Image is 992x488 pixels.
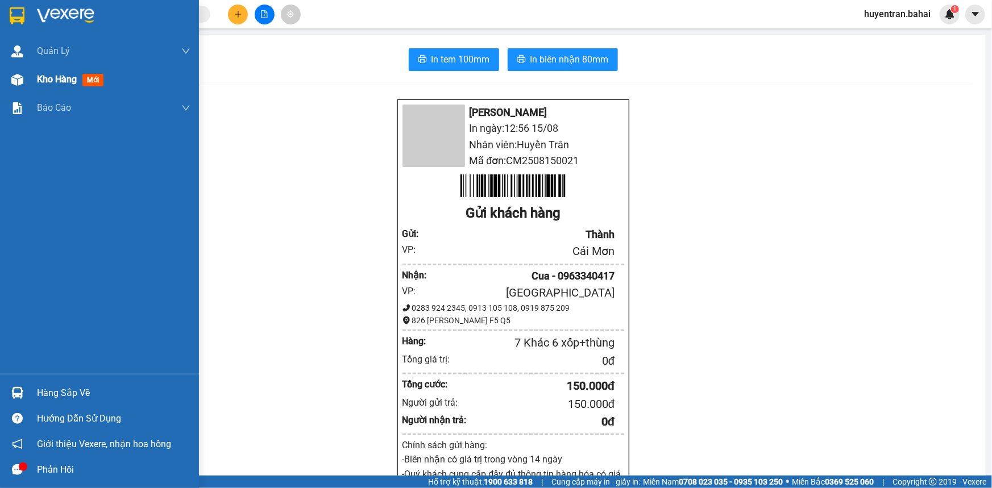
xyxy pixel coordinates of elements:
[679,477,783,486] strong: 0708 023 035 - 0935 103 250
[517,55,526,65] span: printer
[281,5,301,24] button: aim
[929,478,937,486] span: copyright
[428,476,533,488] span: Hỗ trợ kỹ thuật:
[530,52,609,66] span: In biên nhận 80mm
[484,477,533,486] strong: 1900 633 818
[431,52,490,66] span: In tem 100mm
[12,439,23,449] span: notification
[11,387,23,399] img: warehouse-icon
[255,5,275,24] button: file-add
[970,9,981,19] span: caret-down
[11,102,23,114] img: solution-icon
[882,476,884,488] span: |
[551,476,640,488] span: Cung cấp máy in - giấy in:
[234,10,242,18] span: plus
[37,74,77,85] span: Kho hàng
[181,103,190,112] span: down
[181,47,190,56] span: down
[965,5,985,24] button: caret-down
[11,74,23,86] img: warehouse-icon
[951,5,959,13] sup: 1
[402,153,624,169] li: Mã đơn: CM2508150021
[643,476,783,488] span: Miền Nam
[402,304,410,312] span: phone
[402,203,624,224] div: Gửi khách hàng
[953,5,957,13] span: 1
[430,227,615,243] div: Thành
[287,10,294,18] span: aim
[12,413,23,424] span: question-circle
[467,352,615,370] div: 0 đ
[402,452,624,466] p: -Biên nhận có giá trị trong vòng 14 ngày
[402,105,624,120] li: [PERSON_NAME]
[402,377,467,391] div: Tổng cước:
[541,476,543,488] span: |
[402,243,430,257] div: VP:
[467,377,615,395] div: 150.000 đ
[402,227,430,241] div: Gửi :
[418,55,427,65] span: printer
[37,410,190,427] div: Hướng dẫn sử dụng
[37,461,190,478] div: Phản hồi
[786,479,789,484] span: ⚪️
[945,9,955,19] img: icon-new-feature
[402,120,624,136] li: In ngày: 12:56 15/08
[467,413,615,431] div: 0 đ
[228,5,248,24] button: plus
[467,395,615,413] div: 150.000 đ
[402,284,430,298] div: VP:
[409,48,499,71] button: printerIn tem 100mm
[402,268,430,282] div: Nhận :
[402,352,467,366] div: Tổng giá trị:
[11,45,23,57] img: warehouse-icon
[402,413,467,427] div: Người nhận trả:
[402,302,624,314] div: 0283 924 2345, 0913 105 108, 0919 875 209
[792,476,874,488] span: Miền Bắc
[402,137,624,153] li: Nhân viên: Huyền Trân
[402,314,624,327] div: 826 [PERSON_NAME] F5 Q5
[402,395,467,410] div: Người gửi trả:
[37,101,71,115] span: Báo cáo
[37,385,190,402] div: Hàng sắp về
[260,10,268,18] span: file-add
[825,477,874,486] strong: 0369 525 060
[37,437,171,451] span: Giới thiệu Vexere, nhận hoa hồng
[855,7,940,21] span: huyentran.bahai
[430,268,615,284] div: Cua - 0963340417
[12,464,23,475] span: message
[508,48,618,71] button: printerIn biên nhận 80mm
[37,44,70,58] span: Quản Lý
[402,334,449,348] div: Hàng:
[82,74,103,86] span: mới
[402,438,624,452] div: Chính sách gửi hàng:
[430,243,615,260] div: Cái Mơn
[10,7,24,24] img: logo-vxr
[430,284,615,302] div: [GEOGRAPHIC_DATA]
[402,316,410,324] span: environment
[449,334,615,352] div: 7 Khác 6 xốp+thùng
